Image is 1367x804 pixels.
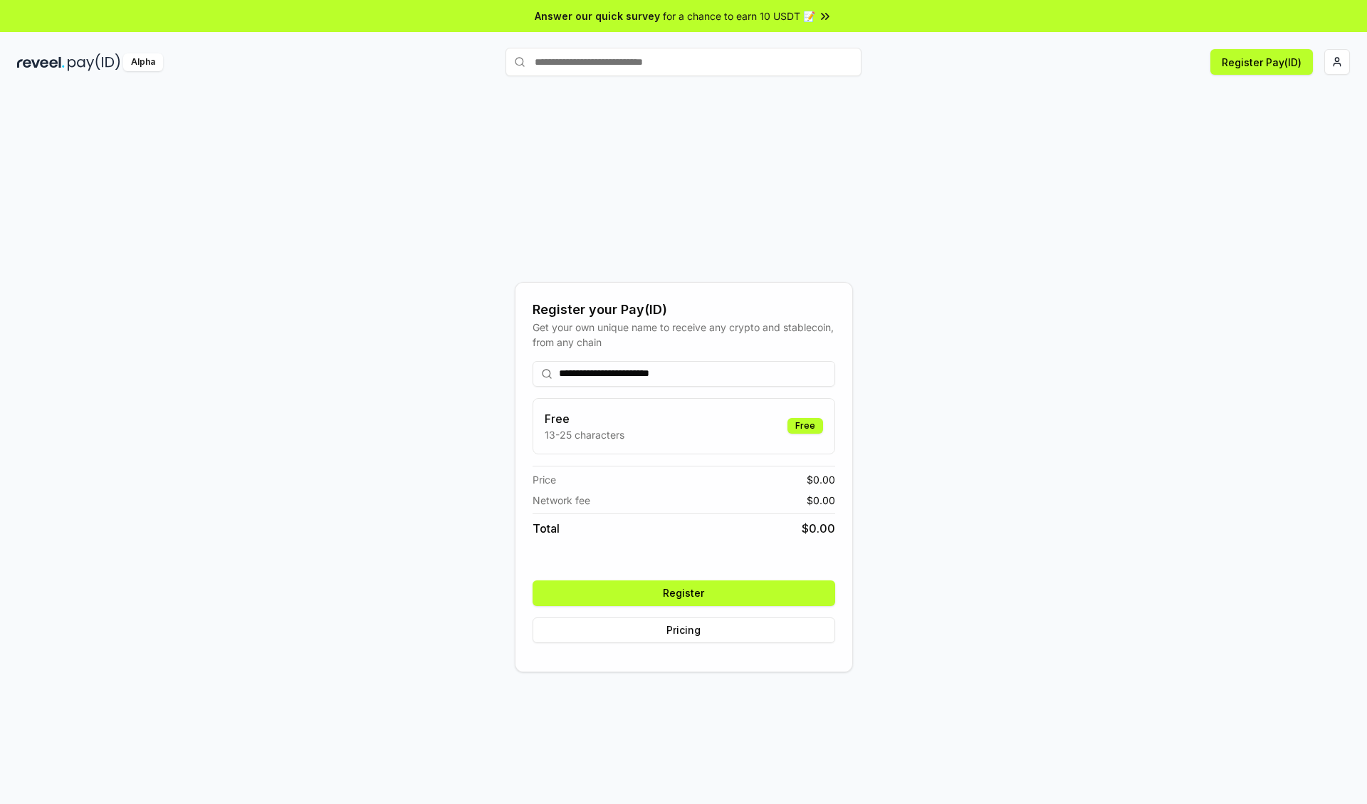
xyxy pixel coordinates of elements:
[802,520,835,537] span: $ 0.00
[1210,49,1313,75] button: Register Pay(ID)
[663,9,815,24] span: for a chance to earn 10 USDT 📝
[807,493,835,508] span: $ 0.00
[533,617,835,643] button: Pricing
[535,9,660,24] span: Answer our quick survey
[533,493,590,508] span: Network fee
[533,520,560,537] span: Total
[17,53,65,71] img: reveel_dark
[807,472,835,487] span: $ 0.00
[533,580,835,606] button: Register
[533,472,556,487] span: Price
[545,410,624,427] h3: Free
[545,427,624,442] p: 13-25 characters
[533,320,835,350] div: Get your own unique name to receive any crypto and stablecoin, from any chain
[533,300,835,320] div: Register your Pay(ID)
[68,53,120,71] img: pay_id
[787,418,823,434] div: Free
[123,53,163,71] div: Alpha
